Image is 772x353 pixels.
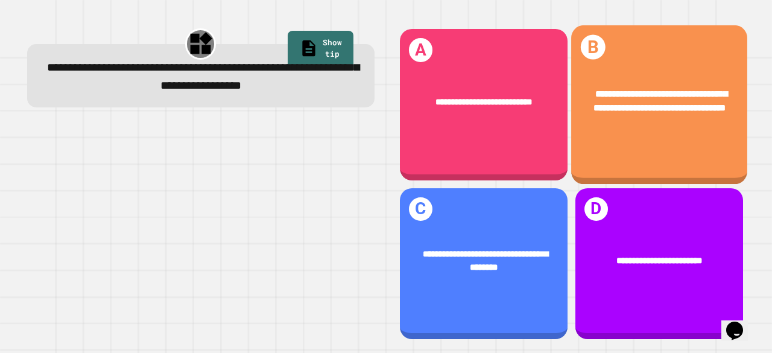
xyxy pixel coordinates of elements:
h1: D [584,197,608,221]
iframe: chat widget [721,305,760,341]
h1: B [580,35,605,60]
h1: A [409,38,432,62]
h1: C [409,197,432,221]
a: Show tip [288,31,353,69]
